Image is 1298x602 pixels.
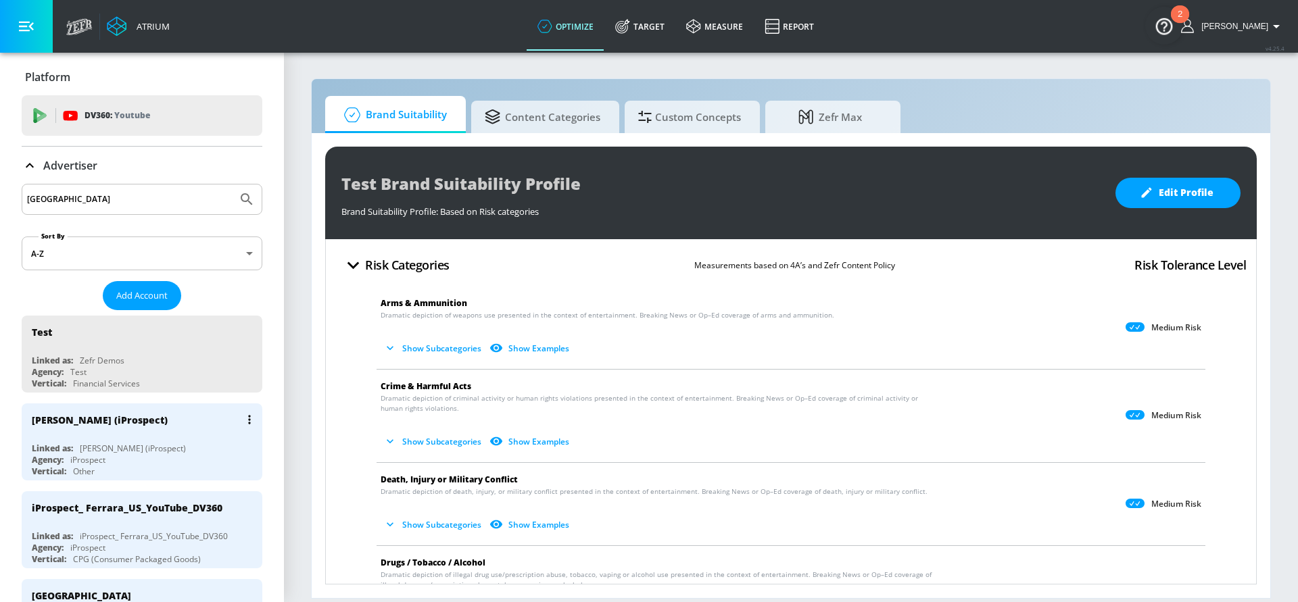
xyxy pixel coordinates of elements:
button: Add Account [103,281,181,310]
div: 2 [1178,14,1182,32]
span: Dramatic depiction of illegal drug use/prescription abuse, tobacco, vaping or alcohol use present... [381,570,940,590]
span: Zefr Max [779,101,882,133]
button: Edit Profile [1115,178,1241,208]
div: iProspect [70,542,105,553]
a: Target [604,2,675,51]
p: Advertiser [43,158,97,173]
div: Advertiser [22,147,262,184]
div: Other [73,466,95,477]
div: A-Z [22,236,262,270]
button: Show Examples [487,337,575,359]
div: [GEOGRAPHIC_DATA] [32,589,131,602]
button: Open Resource Center, 2 new notifications [1145,7,1183,45]
button: Show Subcategories [381,513,487,536]
p: Measurements based on 4A’s and Zefr Content Policy [694,258,895,272]
span: Dramatic depiction of weapons use presented in the context of entertainment. Breaking News or Op–... [381,310,834,320]
span: Content Categories [485,101,600,133]
div: Agency: [32,454,64,466]
div: iProspect_ Ferrara_US_YouTube_DV360 [80,530,228,542]
p: Medium Risk [1151,499,1201,509]
span: login as: lindsay.benharris@zefr.com [1196,22,1268,31]
span: Arms & Ammunition [381,297,467,309]
button: [PERSON_NAME] [1181,18,1284,34]
button: Show Subcategories [381,337,487,359]
span: Crime & Harmful Acts [381,380,471,392]
div: Zefr Demos [80,355,124,366]
div: DV360: Youtube [22,95,262,136]
p: Medium Risk [1151,322,1201,333]
div: Platform [22,58,262,96]
p: Platform [25,70,70,84]
div: Financial Services [73,378,140,389]
span: Death, Injury or Military Conflict [381,474,518,485]
p: Youtube [114,108,150,122]
h4: Risk Categories [365,255,450,274]
span: Dramatic depiction of criminal activity or human rights violations presented in the context of en... [381,393,940,413]
div: Vertical: [32,553,66,565]
div: Vertical: [32,378,66,389]
span: Drugs / Tobacco / Alcohol [381,557,485,568]
div: iProspect_ Ferrara_US_YouTube_DV360Linked as:iProspect_ Ferrara_US_YouTube_DV360Agency:iProspectV... [22,491,262,568]
div: Linked as: [32,355,73,366]
div: iProspect_ Ferrara_US_YouTube_DV360 [32,501,222,514]
div: Linked as: [32,530,73,542]
span: Brand Suitability [339,99,447,131]
div: Agency: [32,366,64,378]
div: [PERSON_NAME] (iProspect)Linked as:[PERSON_NAME] (iProspect)Agency:iProspectVertical:Other [22,403,262,480]
div: iProspect [70,454,105,466]
p: DV360: [85,108,150,123]
a: Atrium [107,16,170,36]
div: TestLinked as:Zefr DemosAgency:TestVertical:Financial Services [22,316,262,393]
div: Test [70,366,87,378]
div: Linked as: [32,443,73,454]
button: Show Examples [487,430,575,453]
span: Add Account [116,288,168,303]
div: Test [32,326,52,338]
span: v 4.25.4 [1266,45,1284,52]
div: CPG (Consumer Packaged Goods) [73,553,201,565]
span: Edit Profile [1143,184,1213,201]
div: [PERSON_NAME] (iProspect) [80,443,186,454]
button: Risk Categories [336,249,455,281]
a: measure [675,2,754,51]
a: optimize [527,2,604,51]
h4: Risk Tolerance Level [1134,255,1246,274]
button: Show Subcategories [381,430,487,453]
span: Dramatic depiction of death, injury, or military conflict presented in the context of entertainme... [381,486,928,497]
span: Custom Concepts [638,101,741,133]
input: Search by name [27,191,232,208]
p: Medium Risk [1151,410,1201,421]
div: Agency: [32,542,64,553]
label: Sort By [39,232,68,241]
button: Show Examples [487,513,575,536]
a: Report [754,2,825,51]
div: Brand Suitability Profile: Based on Risk categories [341,199,1102,218]
div: Atrium [131,20,170,32]
div: [PERSON_NAME] (iProspect) [32,413,168,426]
div: Vertical: [32,466,66,477]
button: Submit Search [232,184,262,214]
